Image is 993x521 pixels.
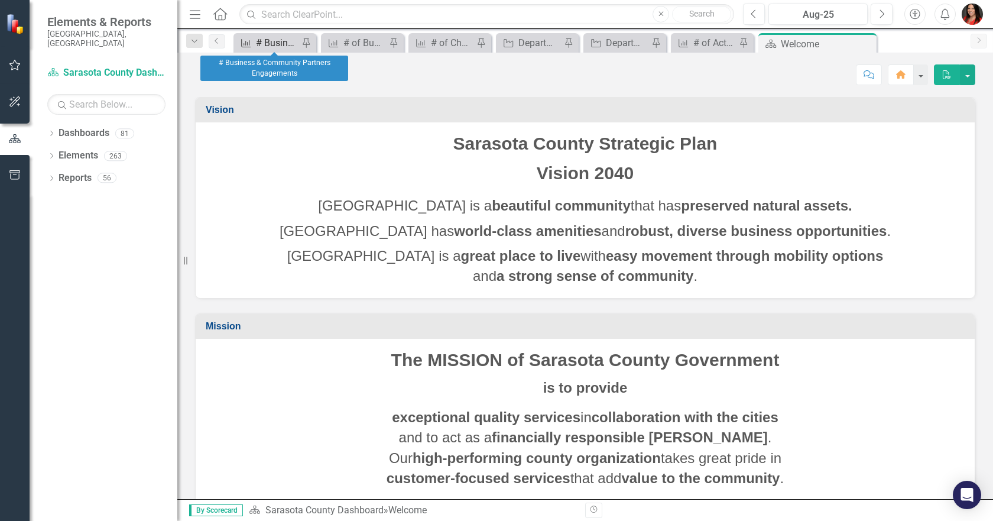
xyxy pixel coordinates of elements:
[518,35,561,50] div: Department Actions Report
[543,380,628,396] strong: is to provide
[59,149,98,163] a: Elements
[206,105,969,115] h3: Vision
[781,37,874,51] div: Welcome
[391,350,780,370] span: The MISSION of Sarasota County Government
[388,504,427,516] div: Welcome
[606,248,883,264] strong: easy movement through mobility options
[236,35,298,50] a: # Business & Community Partners Engagements
[318,198,852,213] span: [GEOGRAPHIC_DATA] is a that has
[392,409,580,425] strong: exceptional quality services
[387,409,784,486] span: in and to act as a . Our takes great pride in that add .
[674,35,736,50] a: # of Active Economic Development Incentive Contracts
[461,248,581,264] strong: great place to live
[953,481,981,509] div: Open Intercom Messenger
[592,409,778,425] strong: collaboration with the cities
[962,4,983,25] img: Lauren Tominelli
[47,29,165,48] small: [GEOGRAPHIC_DATA], [GEOGRAPHIC_DATA]
[47,66,165,80] a: Sarasota County Dashboard
[265,504,384,516] a: Sarasota County Dashboard
[104,151,127,161] div: 263
[239,4,734,25] input: Search ClearPoint...
[47,94,165,115] input: Search Below...
[689,9,715,18] span: Search
[6,14,27,34] img: ClearPoint Strategy
[189,504,243,516] span: By Scorecard
[621,470,780,486] strong: value to the community
[280,223,891,239] span: [GEOGRAPHIC_DATA] has and .
[537,163,634,183] span: Vision 2040
[672,6,731,22] button: Search
[287,248,884,284] span: [GEOGRAPHIC_DATA] is a with and .
[773,8,864,22] div: Aug-25
[47,15,165,29] span: Elements & Reports
[324,35,386,50] a: # of Businesses Assisted
[413,450,661,466] strong: high-performing county organization
[681,198,852,213] strong: preserved natural assets.
[606,35,648,50] div: Department Actions - Outstanding Items
[98,173,116,183] div: 56
[431,35,473,50] div: # of Chamber Engagements
[492,198,631,213] strong: beautiful community
[492,429,768,445] strong: financially responsible [PERSON_NAME]
[454,223,601,239] strong: world-class amenities
[256,35,298,50] div: # Business & Community Partners Engagements
[59,127,109,140] a: Dashboards
[496,268,693,284] strong: a strong sense of community
[387,470,570,486] strong: customer-focused services
[453,134,718,153] span: Sarasota County Strategic Plan
[200,56,348,81] div: # Business & Community Partners Engagements
[249,504,576,517] div: »
[625,223,887,239] strong: robust, diverse business opportunities
[499,35,561,50] a: Department Actions Report
[59,171,92,185] a: Reports
[115,128,134,138] div: 81
[206,321,969,332] h3: Mission
[693,35,736,50] div: # of Active Economic Development Incentive Contracts
[768,4,868,25] button: Aug-25
[343,35,386,50] div: # of Businesses Assisted
[586,35,648,50] a: Department Actions - Outstanding Items
[411,35,473,50] a: # of Chamber Engagements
